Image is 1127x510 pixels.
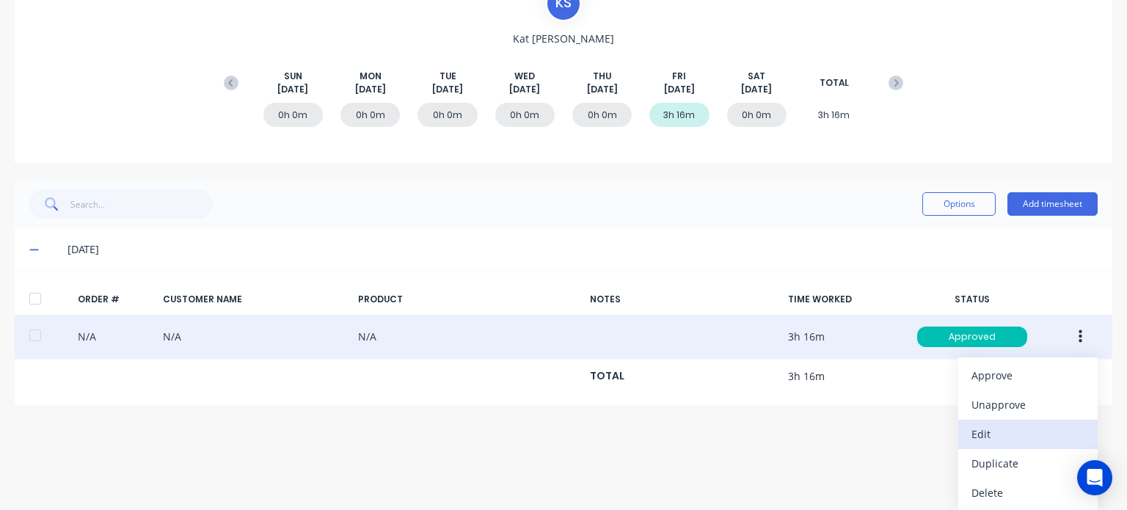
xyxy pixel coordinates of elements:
[358,293,578,306] div: PRODUCT
[971,423,1084,445] div: Edit
[820,76,849,90] span: TOTAL
[741,83,772,96] span: [DATE]
[971,365,1084,386] div: Approve
[572,103,632,127] div: 0h 0m
[664,83,695,96] span: [DATE]
[432,83,463,96] span: [DATE]
[804,103,864,127] div: 3h 16m
[284,70,302,83] span: SUN
[509,83,540,96] span: [DATE]
[958,449,1098,478] button: Duplicate
[1007,192,1098,216] button: Add timesheet
[590,293,776,306] div: NOTES
[958,478,1098,508] button: Delete
[727,103,787,127] div: 0h 0m
[971,482,1084,503] div: Delete
[958,390,1098,420] button: Unapprove
[355,83,386,96] span: [DATE]
[971,394,1084,415] div: Unapprove
[649,103,709,127] div: 3h 16m
[514,70,535,83] span: WED
[748,70,765,83] span: SAT
[587,83,618,96] span: [DATE]
[277,83,308,96] span: [DATE]
[495,103,555,127] div: 0h 0m
[70,189,214,219] input: Search...
[958,361,1098,390] button: Approve
[68,241,1098,258] div: [DATE]
[513,31,614,46] span: Kat [PERSON_NAME]
[910,293,1035,306] div: STATUS
[78,293,151,306] div: ORDER #
[340,103,400,127] div: 0h 0m
[440,70,456,83] span: TUE
[360,70,382,83] span: MON
[672,70,686,83] span: FRI
[958,420,1098,449] button: Edit
[263,103,323,127] div: 0h 0m
[417,103,477,127] div: 0h 0m
[163,293,346,306] div: CUSTOMER NAME
[788,293,898,306] div: TIME WORKED
[917,327,1027,347] div: Approved
[1077,460,1112,495] div: Open Intercom Messenger
[593,70,611,83] span: THU
[971,453,1084,474] div: Duplicate
[922,192,996,216] button: Options
[916,326,1028,348] button: Approved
